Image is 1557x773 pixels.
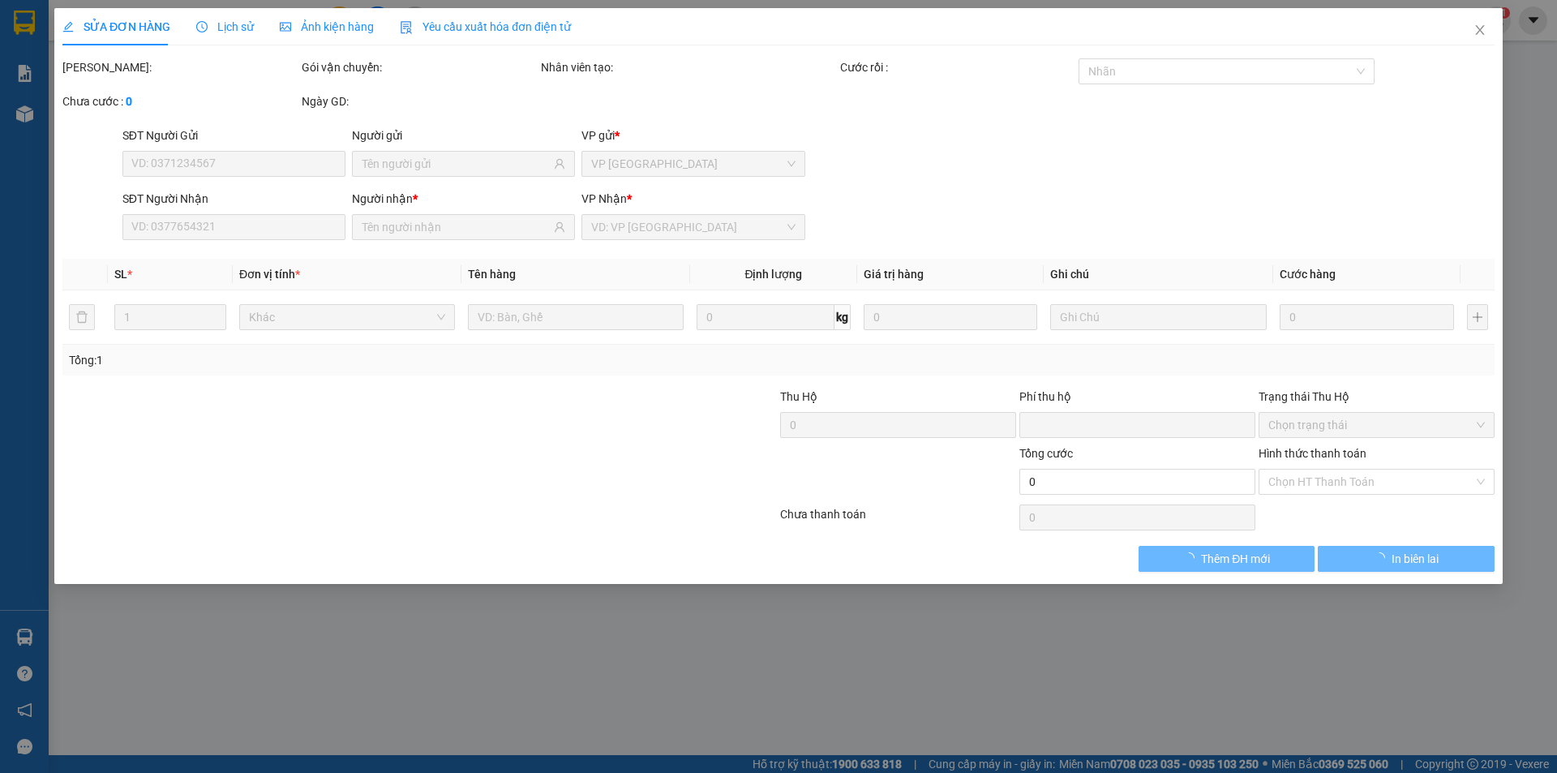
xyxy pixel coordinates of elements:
[1374,552,1392,564] span: loading
[582,127,805,144] div: VP gửi
[122,127,345,144] div: SĐT Người Gửi
[1392,550,1439,568] span: In biên lai
[1319,546,1495,572] button: In biên lai
[400,20,571,33] span: Yêu cầu xuất hóa đơn điện tử
[62,20,170,33] span: SỬA ĐƠN HÀNG
[1019,447,1073,460] span: Tổng cước
[1259,447,1366,460] label: Hình thức thanh toán
[69,351,601,369] div: Tổng: 1
[1051,304,1267,330] input: Ghi Chú
[362,155,551,173] input: Tên người gửi
[114,268,127,281] span: SL
[541,58,837,76] div: Nhân viên tạo:
[1467,304,1488,330] button: plus
[280,21,291,32] span: picture
[1457,8,1503,54] button: Close
[864,304,1038,330] input: 0
[780,390,817,403] span: Thu Hộ
[352,127,575,144] div: Người gửi
[840,58,1076,76] div: Cước rồi :
[1259,388,1495,406] div: Trạng thái Thu Hộ
[126,95,132,108] b: 0
[196,20,254,33] span: Lịch sử
[69,304,95,330] button: delete
[1044,259,1273,290] th: Ghi chú
[468,268,516,281] span: Tên hàng
[280,20,374,33] span: Ảnh kiện hàng
[745,268,803,281] span: Định lượng
[362,218,551,236] input: Tên người nhận
[62,92,298,110] div: Chưa cước :
[239,268,300,281] span: Đơn vị tính
[1139,546,1315,572] button: Thêm ĐH mới
[834,304,851,330] span: kg
[1280,304,1454,330] input: 0
[62,58,298,76] div: [PERSON_NAME]:
[352,190,575,208] div: Người nhận
[1201,550,1270,568] span: Thêm ĐH mới
[1019,388,1255,412] div: Phí thu hộ
[1280,268,1336,281] span: Cước hàng
[122,190,345,208] div: SĐT Người Nhận
[196,21,208,32] span: clock-circle
[400,21,413,34] img: icon
[582,192,628,205] span: VP Nhận
[249,305,445,329] span: Khác
[778,505,1018,534] div: Chưa thanh toán
[592,152,796,176] span: VP Bắc Ninh
[302,92,538,110] div: Ngày GD:
[1183,552,1201,564] span: loading
[468,304,684,330] input: VD: Bàn, Ghế
[555,221,566,233] span: user
[1473,24,1486,37] span: close
[302,58,538,76] div: Gói vận chuyển:
[555,158,566,170] span: user
[1268,413,1485,437] span: Chọn trạng thái
[864,268,924,281] span: Giá trị hàng
[62,21,74,32] span: edit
